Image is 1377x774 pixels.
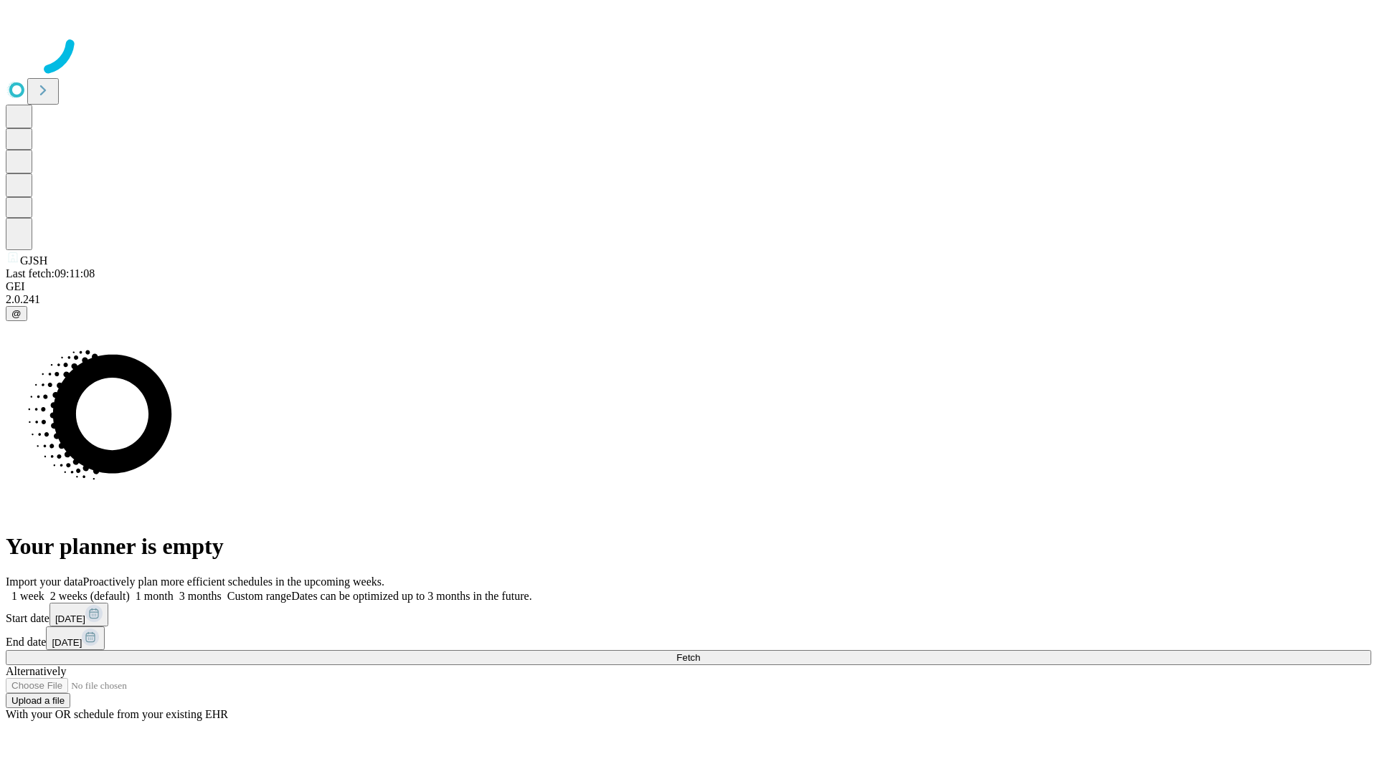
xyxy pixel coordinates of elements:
[6,693,70,708] button: Upload a file
[179,590,222,602] span: 3 months
[20,254,47,267] span: GJSH
[6,603,1371,626] div: Start date
[136,590,174,602] span: 1 month
[6,626,1371,650] div: End date
[6,708,228,720] span: With your OR schedule from your existing EHR
[6,665,66,677] span: Alternatively
[50,590,130,602] span: 2 weeks (default)
[6,575,83,588] span: Import your data
[6,280,1371,293] div: GEI
[83,575,384,588] span: Proactively plan more efficient schedules in the upcoming weeks.
[6,650,1371,665] button: Fetch
[49,603,108,626] button: [DATE]
[55,613,85,624] span: [DATE]
[11,590,44,602] span: 1 week
[46,626,105,650] button: [DATE]
[291,590,531,602] span: Dates can be optimized up to 3 months in the future.
[6,293,1371,306] div: 2.0.241
[6,267,95,279] span: Last fetch: 09:11:08
[52,637,82,648] span: [DATE]
[6,306,27,321] button: @
[11,308,22,319] span: @
[227,590,291,602] span: Custom range
[6,533,1371,560] h1: Your planner is empty
[676,652,700,663] span: Fetch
